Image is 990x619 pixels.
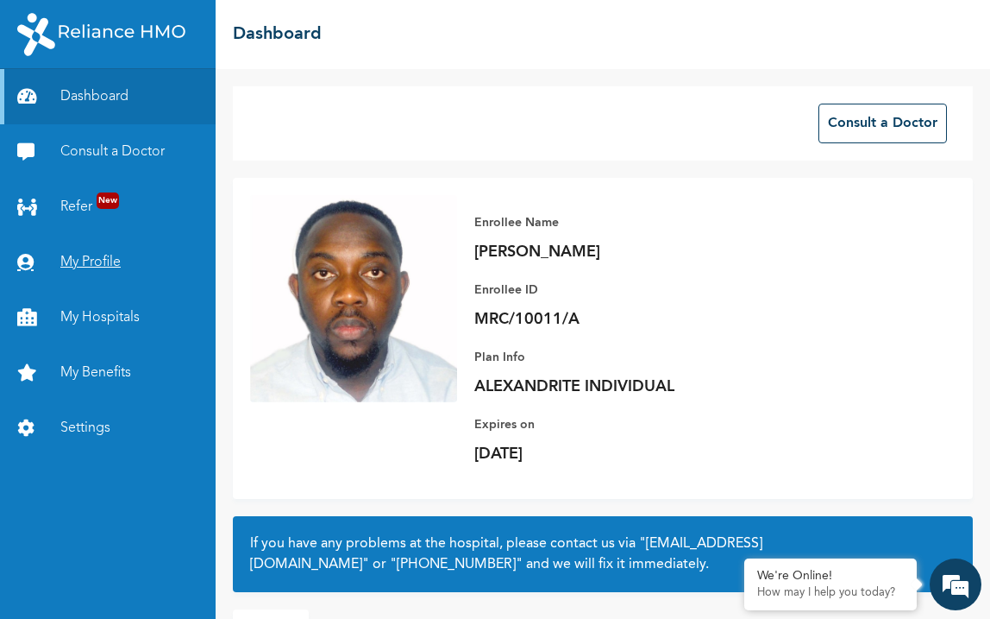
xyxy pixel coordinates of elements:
[32,86,70,129] img: d_794563401_company_1708531726252_794563401
[9,556,169,568] span: Conversation
[9,465,329,526] textarea: Type your message and hit 'Enter'
[169,526,329,579] div: FAQs
[757,569,904,584] div: We're Online!
[250,534,956,575] h2: If you have any problems at the hospital, please contact us via or and we will fix it immediately.
[283,9,324,50] div: Minimize live chat window
[474,280,716,300] p: Enrollee ID
[250,195,457,402] img: Enrollee
[474,212,716,233] p: Enrollee Name
[17,13,185,56] img: RelianceHMO's Logo
[757,586,904,600] p: How may I help you today?
[474,444,716,464] p: [DATE]
[390,558,523,572] a: "[PHONE_NUMBER]"
[97,193,119,209] span: New
[474,309,716,330] p: MRC/10011/A
[474,347,716,368] p: Plan Info
[100,214,238,388] span: We're online!
[474,414,716,435] p: Expires on
[90,97,290,119] div: Chat with us now
[818,104,947,143] button: Consult a Doctor
[474,242,716,262] p: [PERSON_NAME]
[474,376,716,397] p: ALEXANDRITE INDIVIDUAL
[233,22,322,47] h2: Dashboard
